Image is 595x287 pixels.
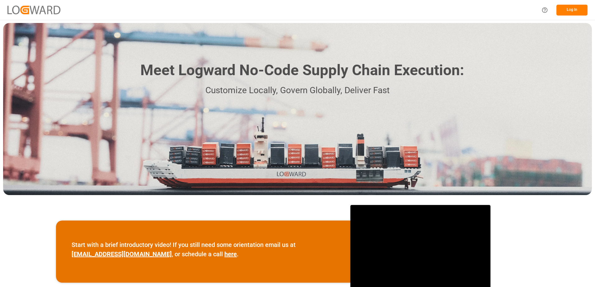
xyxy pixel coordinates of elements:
p: Customize Locally, Govern Globally, Deliver Fast [131,84,464,98]
img: Logward_new_orange.png [7,6,60,14]
h1: Meet Logward No-Code Supply Chain Execution: [140,59,464,81]
a: [EMAIL_ADDRESS][DOMAIN_NAME] [72,250,172,258]
a: here [224,250,237,258]
button: Help Center [538,3,552,17]
p: Start with a brief introductory video! If you still need some orientation email us at , or schedu... [72,240,335,259]
button: Log In [556,5,588,16]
